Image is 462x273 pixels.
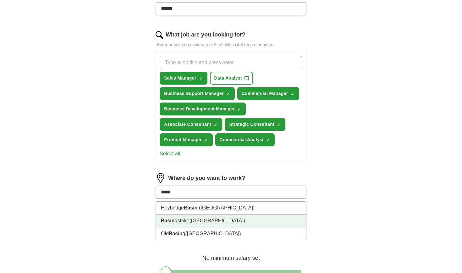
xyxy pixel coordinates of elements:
[156,247,306,262] div: No minimum salary set
[237,87,299,100] button: Commercial Manager✓
[225,118,285,131] button: Strategic Consultant✓
[164,121,211,128] span: Associate Consultant
[266,138,270,143] span: ✓
[229,121,274,128] span: Strategic Consultant
[242,90,288,97] span: Commercial Manager
[160,118,222,131] button: Associate Consultant✓
[220,136,264,143] span: Commercial Analyst
[237,107,241,112] span: ✓
[226,92,230,97] span: ✓
[160,103,246,115] button: Business Development Manager✓
[185,231,241,236] span: ([GEOGRAPHIC_DATA])
[277,122,281,127] span: ✓
[190,218,245,223] span: ([GEOGRAPHIC_DATA])
[160,72,207,85] button: Sales Manager✓
[214,75,242,81] span: Data Analyst
[164,106,235,112] span: Business Development Manager
[156,31,163,39] img: search.png
[184,205,198,210] strong: Basin
[164,136,202,143] span: Product Manager
[168,174,245,182] label: Where do you want to work?
[156,202,306,214] li: Heybridge
[169,231,183,236] strong: Basin
[214,122,217,127] span: ✓
[215,133,275,146] button: Commercial Analyst✓
[164,90,224,97] span: Business Support Manager
[160,87,235,100] button: Business Support Manager✓
[160,150,180,158] button: Select all
[156,173,166,183] img: location.png
[156,227,306,240] li: Old g
[199,205,255,210] span: ([GEOGRAPHIC_DATA])
[156,214,306,227] li: gstoke
[199,76,203,81] span: ✓
[161,218,175,223] strong: Basin
[164,75,196,81] span: Sales Manager
[166,31,245,39] label: What job are you looking for?
[210,72,253,85] button: Data Analyst
[156,42,306,48] p: Enter or select a minimum of 3 job titles (4-8 recommended)
[204,138,208,143] span: ✓
[160,56,302,69] input: Type a job title and press enter
[291,92,294,97] span: ✓
[160,133,213,146] button: Product Manager✓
